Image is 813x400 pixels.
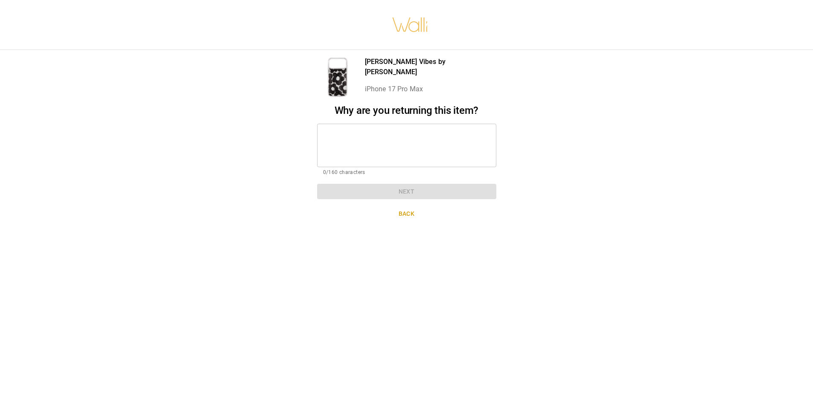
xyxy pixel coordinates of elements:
p: [PERSON_NAME] Vibes by [PERSON_NAME] [365,57,496,77]
p: 0/160 characters [323,168,490,177]
p: iPhone 17 Pro Max [365,84,496,94]
button: Back [317,206,496,222]
img: walli-inc.myshopify.com [392,6,428,43]
h2: Why are you returning this item? [317,104,496,117]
